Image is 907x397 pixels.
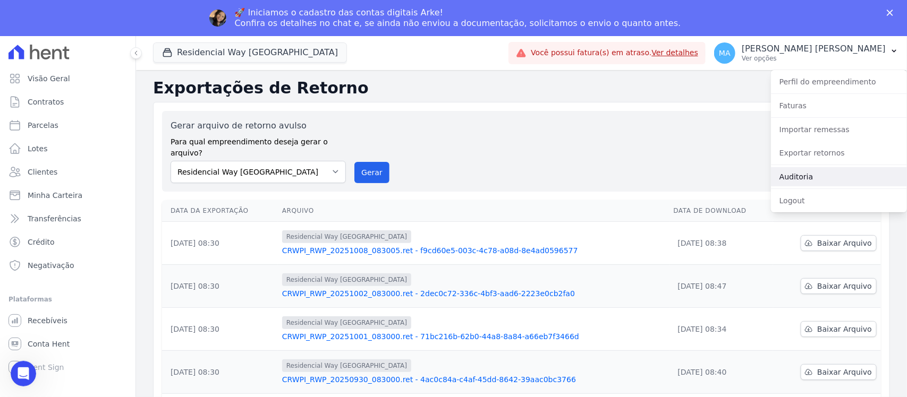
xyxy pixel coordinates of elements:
button: MA [PERSON_NAME] [PERSON_NAME] Ver opções [706,38,907,68]
a: Perfil do empreendimento [771,72,907,91]
div: 🚀 Iniciamos o cadastro das contas digitais Arke! Confira os detalhes no chat e, se ainda não envi... [235,7,681,29]
a: Contratos [4,91,131,113]
a: Lotes [4,138,131,159]
td: [DATE] 08:30 [162,307,278,350]
div: Plataformas [9,293,127,306]
button: Gerar [354,162,389,183]
span: Lotes [28,143,48,154]
h2: Exportações de Retorno [153,79,890,98]
span: Parcelas [28,120,58,131]
td: [DATE] 08:38 [669,221,774,264]
a: Auditoria [771,167,907,186]
span: Residencial Way [GEOGRAPHIC_DATA] [282,230,411,243]
a: Minha Carteira [4,185,131,206]
a: Conta Hent [4,333,131,355]
span: Minha Carteira [28,190,82,201]
td: [DATE] 08:40 [669,350,774,393]
span: Baixar Arquivo [817,281,872,291]
a: Transferências [4,208,131,229]
span: Baixar Arquivo [817,324,872,334]
a: Crédito [4,231,131,253]
div: Fechar [887,10,897,16]
span: Residencial Way [GEOGRAPHIC_DATA] [282,316,411,329]
a: Recebíveis [4,310,131,331]
a: Negativação [4,255,131,276]
a: Faturas [771,96,907,115]
span: Baixar Arquivo [817,367,872,377]
span: Contratos [28,97,64,107]
a: Logout [771,191,907,210]
span: Residencial Way [GEOGRAPHIC_DATA] [282,273,411,286]
label: Gerar arquivo de retorno avulso [171,119,346,132]
p: Ver opções [742,54,886,63]
a: Baixar Arquivo [801,321,877,337]
th: Arquivo [278,200,669,222]
a: Baixar Arquivo [801,235,877,251]
span: Visão Geral [28,73,70,84]
td: [DATE] 08:47 [669,264,774,307]
span: Você possui fatura(s) em atraso. [531,47,698,58]
a: Visão Geral [4,68,131,89]
span: Residencial Way [GEOGRAPHIC_DATA] [282,359,411,372]
p: [PERSON_NAME] [PERSON_NAME] [742,44,886,54]
td: [DATE] 08:34 [669,307,774,350]
span: Conta Hent [28,339,70,349]
img: Profile image for Adriane [209,10,226,27]
td: [DATE] 08:30 [162,221,278,264]
span: MA [719,49,731,57]
span: Recebíveis [28,315,67,326]
a: Ver detalhes [652,48,699,57]
span: Clientes [28,167,57,177]
button: Residencial Way [GEOGRAPHIC_DATA] [153,42,347,63]
th: Data de Download [669,200,774,222]
iframe: Intercom live chat [11,361,36,386]
span: Crédito [28,237,55,247]
a: CRWPI_RWP_20251008_083005.ret - f9cd60e5-003c-4c78-a08d-8e4ad0596577 [282,245,665,256]
a: CRWPI_RWP_20251002_083000.ret - 2dec0c72-336c-4bf3-aad6-2223e0cb2fa0 [282,288,665,299]
a: CRWPI_RWP_20250930_083000.ret - 4ac0c84a-c4af-45dd-8642-39aac0bc3766 [282,374,665,385]
label: Para qual empreendimento deseja gerar o arquivo? [171,132,346,159]
td: [DATE] 08:30 [162,264,278,307]
a: Clientes [4,161,131,183]
td: [DATE] 08:30 [162,350,278,393]
a: Baixar Arquivo [801,278,877,294]
span: Negativação [28,260,74,271]
a: Exportar retornos [771,143,907,162]
a: Parcelas [4,115,131,136]
span: Baixar Arquivo [817,238,872,248]
a: CRWPI_RWP_20251001_083000.ret - 71bc216b-62b0-44a8-8a84-a66eb7f3466d [282,331,665,342]
a: Baixar Arquivo [801,364,877,380]
span: Transferências [28,213,81,224]
th: Data da Exportação [162,200,278,222]
a: Importar remessas [771,120,907,139]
